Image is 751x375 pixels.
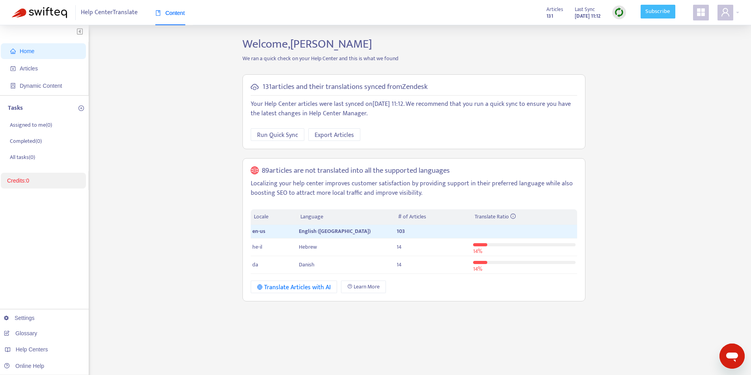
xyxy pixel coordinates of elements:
[575,5,595,14] span: Last Sync
[242,34,372,54] span: Welcome, [PERSON_NAME]
[641,5,675,19] a: Subscribe
[299,227,371,236] span: English ([GEOGRAPHIC_DATA])
[251,179,577,198] p: Localizing your help center improves customer satisfaction by providing support in their preferre...
[252,242,262,251] span: he-il
[614,7,624,17] img: sync.dc5367851b00ba804db3.png
[257,283,331,292] div: Translate Articles with AI
[4,315,35,321] a: Settings
[575,12,600,20] strong: [DATE] 11:12
[263,83,428,92] h5: 131 articles and their translations synced from Zendesk
[8,103,23,113] p: Tasks
[4,363,44,369] a: Online Help
[16,346,48,353] span: Help Centers
[251,128,304,141] button: Run Quick Sync
[299,242,317,251] span: Hebrew
[10,153,35,161] p: All tasks ( 0 )
[81,5,138,20] span: Help Center Translate
[251,281,337,293] button: Translate Articles with AI
[354,283,380,291] span: Learn More
[4,330,37,336] a: Glossary
[397,260,402,269] span: 14
[155,10,161,16] span: book
[251,83,259,91] span: cloud-sync
[395,209,471,225] th: # of Articles
[12,7,67,18] img: Swifteq
[719,344,745,369] iframe: Button to launch messaging window
[10,137,42,145] p: Completed ( 0 )
[473,247,482,256] span: 14 %
[315,130,354,140] span: Export Articles
[155,10,185,16] span: Content
[475,212,574,221] div: Translate Ratio
[10,66,16,71] span: account-book
[237,54,591,63] p: We ran a quick check on your Help Center and this is what we found
[7,177,29,184] a: Credits:0
[546,12,553,20] strong: 131
[397,242,402,251] span: 14
[20,83,62,89] span: Dynamic Content
[10,83,16,89] span: container
[696,7,706,17] span: appstore
[546,5,563,14] span: Articles
[297,209,395,225] th: Language
[251,209,297,225] th: Locale
[252,227,265,236] span: en-us
[262,166,450,175] h5: 89 articles are not translated into all the supported languages
[20,48,34,54] span: Home
[473,264,482,273] span: 14 %
[721,7,730,17] span: user
[10,48,16,54] span: home
[308,128,360,141] button: Export Articles
[252,260,258,269] span: da
[341,281,386,293] a: Learn More
[20,65,38,72] span: Articles
[78,105,84,111] span: plus-circle
[10,121,52,129] p: Assigned to me ( 0 )
[251,166,259,175] span: global
[397,227,405,236] span: 103
[257,130,298,140] span: Run Quick Sync
[251,100,577,118] p: Your Help Center articles were last synced on [DATE] 11:12 . We recommend that you run a quick sy...
[299,260,315,269] span: Danish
